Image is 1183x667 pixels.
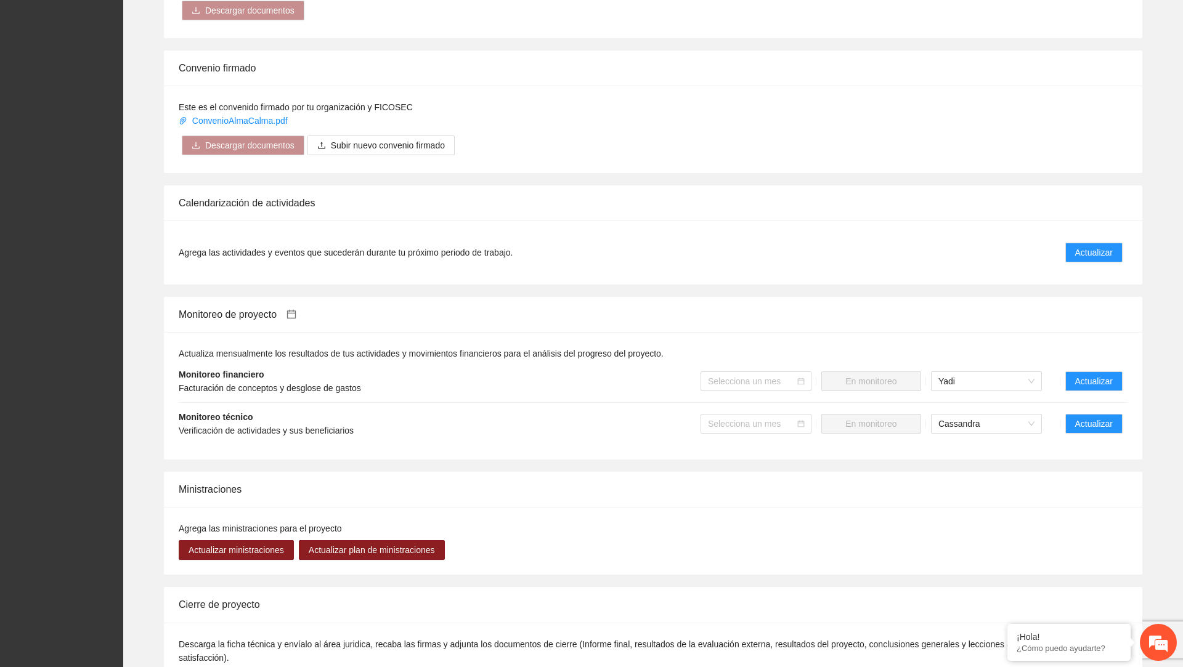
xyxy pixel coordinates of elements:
[1065,371,1123,391] button: Actualizar
[277,309,296,320] a: calendar
[331,139,445,152] span: Subir nuevo convenio firmado
[179,545,294,555] a: Actualizar ministraciones
[938,372,1035,390] span: Yadi
[797,378,805,385] span: calendar
[299,545,445,555] a: Actualizar plan de ministraciones
[182,135,304,155] button: downloadDescargar documentos
[71,164,170,289] span: Estamos en línea.
[192,141,200,151] span: download
[299,540,445,560] button: Actualizar plan de ministraciones
[192,6,200,16] span: download
[179,383,361,393] span: Facturación de conceptos y desglose de gastos
[307,140,455,150] span: uploadSubir nuevo convenio firmado
[307,135,455,155] button: uploadSubir nuevo convenio firmado
[317,141,326,151] span: upload
[6,336,235,379] textarea: Escriba su mensaje y pulse “Intro”
[287,309,296,319] span: calendar
[202,6,232,36] div: Minimizar ventana de chat en vivo
[189,543,284,557] span: Actualizar ministraciones
[205,4,295,17] span: Descargar documentos
[179,246,513,259] span: Agrega las actividades y eventos que sucederán durante tu próximo periodo de trabajo.
[205,139,295,152] span: Descargar documentos
[179,349,664,358] span: Actualiza mensualmente los resultados de tus actividades y movimientos financieros para el anális...
[1075,417,1113,431] span: Actualizar
[179,412,253,422] strong: Monitoreo técnico
[64,63,207,79] div: Chatee con nosotros ahora
[179,185,1128,220] div: Calendarización de actividades
[1075,374,1113,388] span: Actualizar
[179,540,294,560] button: Actualizar ministraciones
[179,116,290,126] a: ConvenioAlmaCalma.pdf
[179,472,1128,507] div: Ministraciones
[179,370,264,379] strong: Monitoreo financiero
[179,102,413,112] span: Este es el convenido firmado por tu organización y FICOSEC
[179,639,1108,663] span: Descarga la ficha técnica y envíalo al área juridica, recaba las firmas y adjunta los documentos ...
[1075,246,1113,259] span: Actualizar
[1065,243,1123,262] button: Actualizar
[182,1,304,20] button: downloadDescargar documentos
[797,420,805,427] span: calendar
[1017,644,1121,653] p: ¿Cómo puedo ayudarte?
[309,543,435,557] span: Actualizar plan de ministraciones
[1017,632,1121,642] div: ¡Hola!
[179,523,342,533] span: Agrega las ministraciones para el proyecto
[179,116,187,125] span: paper-clip
[179,51,1128,86] div: Convenio firmado
[179,587,1128,622] div: Cierre de proyecto
[938,414,1035,433] span: Cassandra
[1065,414,1123,434] button: Actualizar
[179,297,1128,332] div: Monitoreo de proyecto
[179,426,354,435] span: Verificación de actividades y sus beneficiarios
